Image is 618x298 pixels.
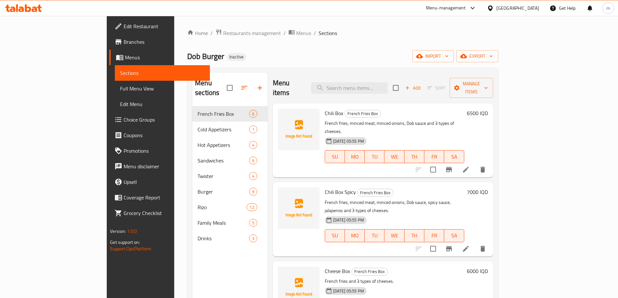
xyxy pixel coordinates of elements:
[236,80,252,96] span: Sort sections
[124,147,205,155] span: Promotions
[124,22,205,30] span: Edit Restaurant
[462,166,470,173] a: Edit menu item
[365,229,384,242] button: TU
[249,110,257,118] div: items
[249,189,257,195] span: 9
[424,229,444,242] button: FR
[249,142,257,148] span: 4
[296,29,311,37] span: Menus
[198,203,247,211] span: Rizo
[328,231,342,240] span: SU
[109,190,210,205] a: Coverage Report
[345,110,381,117] span: French Fries Box
[345,150,365,163] button: MO
[215,29,281,37] a: Restaurants management
[345,229,365,242] button: MO
[407,231,422,240] span: TH
[426,242,440,256] span: Select to update
[198,110,249,118] span: French Fries Box
[109,34,210,50] a: Branches
[319,29,337,37] span: Sections
[418,52,449,60] span: import
[273,78,303,98] h2: Menu items
[467,187,488,197] h6: 7000 IQD
[427,152,442,161] span: FR
[426,163,440,176] span: Select to update
[192,106,268,122] div: French Fries Box6
[325,119,464,136] p: French fries, minced meat, minced onions, Dob sauce and 3 types of cheeses.
[249,141,257,149] div: items
[352,268,387,275] span: French Fries Box
[109,50,210,65] a: Menus
[427,231,442,240] span: FR
[467,109,488,118] h6: 6500 IQD
[124,162,205,170] span: Menu disclaimer
[403,83,423,93] span: Add item
[109,112,210,127] a: Choice Groups
[407,152,422,161] span: TH
[328,152,342,161] span: SU
[124,131,205,139] span: Coupons
[110,238,140,246] span: Get support on:
[384,150,404,163] button: WE
[367,231,382,240] span: TU
[192,215,268,231] div: Family Meals5
[288,29,311,37] a: Menus
[389,81,403,95] span: Select section
[198,172,249,180] div: Twister
[115,81,210,96] a: Full Menu View
[357,189,393,197] span: French Fries Box
[198,188,249,196] div: Burger
[314,29,316,37] li: /
[249,220,257,226] span: 5
[347,231,362,240] span: MO
[447,231,461,240] span: SA
[109,159,210,174] a: Menu disclaimer
[278,187,320,229] img: Chili Box Spicy
[441,241,457,256] button: Branch-specific-item
[198,234,249,242] span: Drinks
[247,203,257,211] div: items
[284,29,286,37] li: /
[325,266,350,276] span: Cheese Box
[187,29,498,37] nav: breadcrumb
[347,152,362,161] span: MO
[426,4,466,12] div: Menu-management
[412,50,454,62] button: import
[192,137,268,153] div: Hot Appetizers4
[192,184,268,199] div: Burger9
[475,162,491,177] button: delete
[423,83,450,93] span: Select section first
[444,229,464,242] button: SA
[387,231,402,240] span: WE
[223,29,281,37] span: Restaurants management
[124,38,205,46] span: Branches
[450,78,493,98] button: Manage items
[198,141,249,149] div: Hot Appetizers
[278,109,320,150] img: Chili Box
[110,227,126,235] span: Version:
[405,229,424,242] button: TH
[227,54,246,60] span: Inactive
[125,54,205,61] span: Menus
[198,219,249,227] div: Family Meals
[127,227,137,235] span: 1.0.0
[249,111,257,117] span: 6
[192,168,268,184] div: Twister4
[404,84,422,92] span: Add
[441,162,457,177] button: Branch-specific-item
[198,157,249,164] span: Sandwiches
[195,78,227,98] h2: Menu sections
[462,245,470,253] a: Edit menu item
[109,205,210,221] a: Grocery Checklist
[424,150,444,163] button: FR
[120,100,205,108] span: Edit Menu
[249,219,257,227] div: items
[367,152,382,161] span: TU
[325,229,345,242] button: SU
[331,288,367,294] span: [DATE] 05:55 PM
